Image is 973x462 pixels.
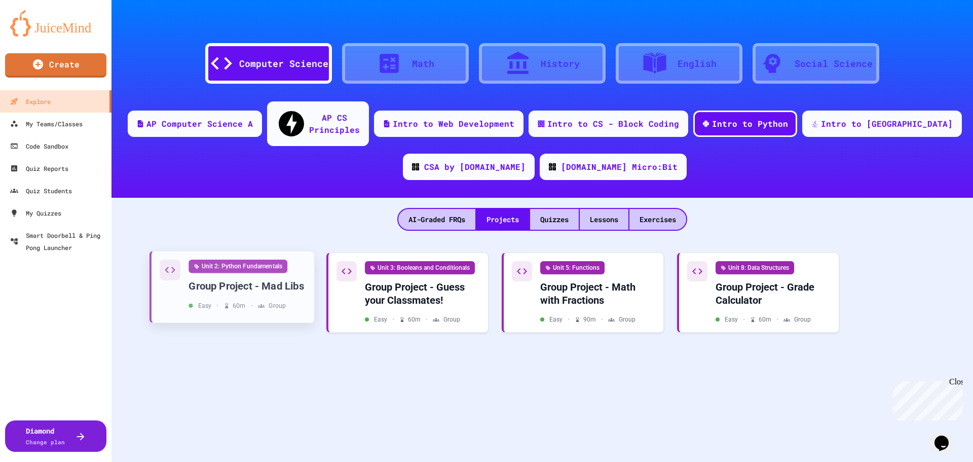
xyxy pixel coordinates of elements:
span: • [251,301,253,310]
img: CODE_logo_RGB.png [412,163,419,170]
img: logo-orange.svg [10,10,101,37]
span: • [601,315,603,324]
div: Exercises [629,209,686,230]
div: Easy 60 m [365,315,460,324]
div: CSA by [DOMAIN_NAME] [424,161,526,173]
div: English [678,57,717,70]
img: CODE_logo_RGB.png [549,163,556,170]
div: History [541,57,580,70]
div: Unit 2: Python Fundamentals [189,260,287,273]
div: [DOMAIN_NAME] Micro:Bit [561,161,678,173]
span: Change plan [26,438,65,446]
div: Diamond [26,425,65,447]
div: Code Sandbox [10,140,68,152]
button: DiamondChange plan [5,420,106,452]
iframe: chat widget [889,377,963,420]
span: • [568,315,570,324]
div: Chat with us now!Close [4,4,70,64]
span: • [776,315,778,324]
div: My Quizzes [10,207,61,219]
span: • [426,315,428,324]
div: Quiz Students [10,185,72,197]
div: AP CS Principles [309,112,360,136]
div: Group Project - Grade Calculator [716,280,831,307]
div: Easy 60 m [716,315,811,324]
div: Group Project - Guess your Classmates! [365,280,480,307]
div: Explore [10,95,51,108]
div: Quiz Reports [10,162,68,174]
div: Group Project - Math with Fractions [540,280,655,307]
div: Smart Doorbell & Ping Pong Launcher [10,229,107,254]
span: • [392,315,394,324]
div: AI-Graded FRQs [398,209,475,230]
div: Easy 60 m [189,301,286,310]
div: Easy 90 m [540,315,635,324]
div: Intro to Web Development [393,118,514,130]
div: Intro to CS - Block Coding [547,118,679,130]
span: Group [619,315,635,324]
div: Intro to [GEOGRAPHIC_DATA] [821,118,953,130]
span: • [743,315,745,324]
a: Create [5,53,106,78]
div: Projects [476,209,529,230]
div: Math [412,57,434,70]
span: Group [443,315,460,324]
span: Group [269,301,286,310]
div: Lessons [580,209,628,230]
div: Quizzes [530,209,579,230]
div: Computer Science [239,57,328,70]
div: Unit 8: Data Structures [716,261,794,274]
span: • [216,301,218,310]
div: AP Computer Science A [146,118,253,130]
div: Social Science [795,57,873,70]
div: Intro to Python [712,118,788,130]
div: Unit 5: Functions [540,261,605,274]
div: My Teams/Classes [10,118,83,130]
div: Unit 3: Booleans and Conditionals [365,261,475,274]
div: Group Project - Mad Libs [189,279,306,293]
span: Group [794,315,811,324]
iframe: chat widget [930,421,963,452]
